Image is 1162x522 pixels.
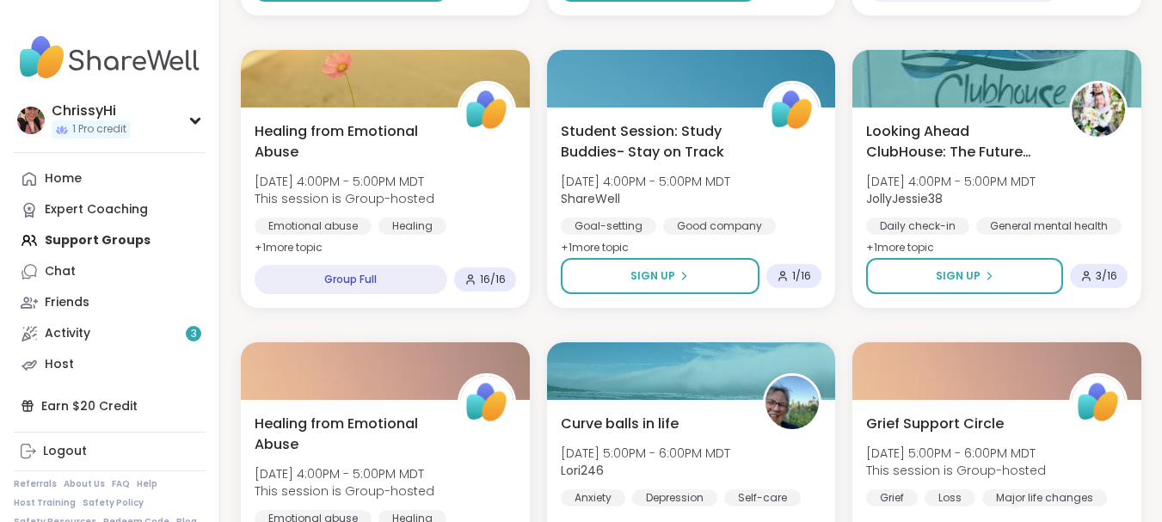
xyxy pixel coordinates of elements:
[765,376,819,429] img: Lori246
[561,190,620,207] b: ShareWell
[936,268,981,284] span: Sign Up
[765,83,819,137] img: ShareWell
[976,218,1122,235] div: General mental health
[630,268,675,284] span: Sign Up
[255,190,434,207] span: This session is Group-hosted
[255,414,439,455] span: Healing from Emotional Abuse
[561,218,656,235] div: Goal-setting
[255,465,434,482] span: [DATE] 4:00PM - 5:00PM MDT
[72,122,126,137] span: 1 Pro credit
[480,273,506,286] span: 16 / 16
[1072,83,1125,137] img: JollyJessie38
[14,287,206,318] a: Friends
[561,462,604,479] b: Lori246
[1072,376,1125,429] img: ShareWell
[112,478,130,490] a: FAQ
[866,462,1046,479] span: This session is Group-hosted
[14,28,206,88] img: ShareWell Nav Logo
[561,489,625,507] div: Anxiety
[137,478,157,490] a: Help
[1096,269,1117,283] span: 3 / 16
[724,489,801,507] div: Self-care
[255,173,434,190] span: [DATE] 4:00PM - 5:00PM MDT
[663,218,776,235] div: Good company
[866,190,943,207] b: JollyJessie38
[45,294,89,311] div: Friends
[14,436,206,467] a: Logout
[561,258,760,294] button: Sign Up
[866,414,1004,434] span: Grief Support Circle
[14,478,57,490] a: Referrals
[561,445,730,462] span: [DATE] 5:00PM - 6:00PM MDT
[64,478,105,490] a: About Us
[255,482,434,500] span: This session is Group-hosted
[982,489,1107,507] div: Major life changes
[866,121,1050,163] span: Looking Ahead ClubHouse: The Future Awaits You !
[45,263,76,280] div: Chat
[866,445,1046,462] span: [DATE] 5:00PM - 6:00PM MDT
[255,265,447,294] div: Group Full
[866,173,1036,190] span: [DATE] 4:00PM - 5:00PM MDT
[255,218,372,235] div: Emotional abuse
[632,489,717,507] div: Depression
[14,194,206,225] a: Expert Coaching
[43,443,87,460] div: Logout
[14,256,206,287] a: Chat
[255,121,439,163] span: Healing from Emotional Abuse
[866,258,1063,294] button: Sign Up
[792,269,811,283] span: 1 / 16
[14,163,206,194] a: Home
[866,218,969,235] div: Daily check-in
[460,83,513,137] img: ShareWell
[52,101,130,120] div: ChrissyHi
[561,121,745,163] span: Student Session: Study Buddies- Stay on Track
[17,107,45,134] img: ChrissyHi
[866,489,918,507] div: Grief
[14,390,206,421] div: Earn $20 Credit
[14,497,76,509] a: Host Training
[45,356,74,373] div: Host
[561,414,679,434] span: Curve balls in life
[45,325,90,342] div: Activity
[83,497,144,509] a: Safety Policy
[460,376,513,429] img: ShareWell
[378,218,446,235] div: Healing
[925,489,975,507] div: Loss
[45,201,148,218] div: Expert Coaching
[45,170,82,187] div: Home
[14,318,206,349] a: Activity3
[14,349,206,380] a: Host
[561,173,730,190] span: [DATE] 4:00PM - 5:00PM MDT
[191,327,197,341] span: 3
